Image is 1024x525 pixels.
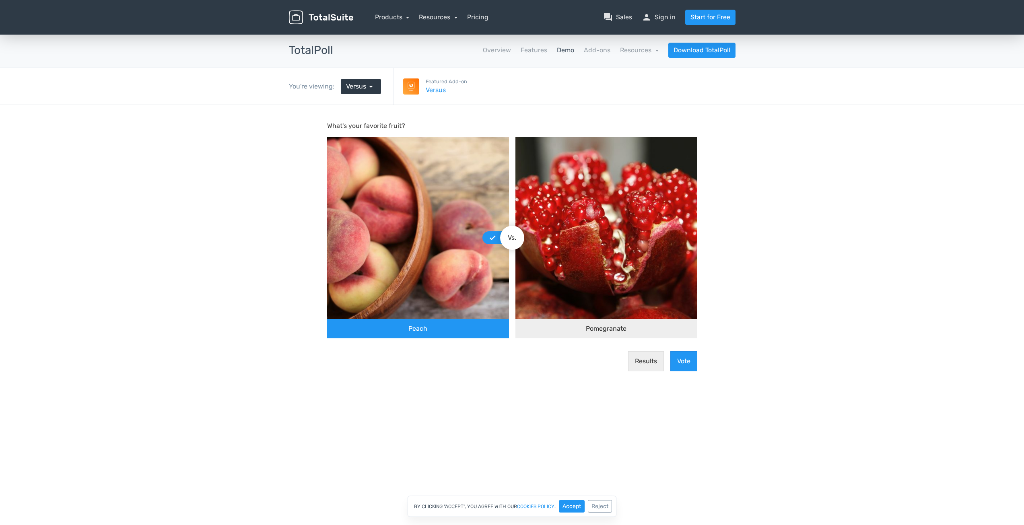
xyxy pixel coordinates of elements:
[515,32,697,214] img: pomegranate-196800_1920-500x500.jpg
[467,12,488,22] a: Pricing
[586,219,626,229] span: Pomegranate
[670,246,697,266] button: Vote
[483,45,511,55] a: Overview
[620,46,659,54] a: Resources
[603,12,613,22] span: question_answer
[557,45,574,55] a: Demo
[521,45,547,55] a: Features
[517,504,554,509] a: cookies policy
[375,13,410,21] a: Products
[419,13,457,21] a: Resources
[642,12,651,22] span: person
[346,82,366,91] span: Versus
[588,500,612,513] button: Reject
[408,496,616,517] div: By clicking "Accept", you agree with our .
[327,16,697,26] p: What's your favorite fruit?
[366,82,376,91] span: arrow_drop_down
[403,78,419,95] img: Versus
[584,45,610,55] a: Add-ons
[408,219,427,229] span: Peach
[508,128,516,138] span: Vs.
[341,79,381,94] a: Versus arrow_drop_down
[603,12,632,22] a: question_answerSales
[559,500,585,513] button: Accept
[426,85,467,95] a: Versus
[668,43,736,58] a: Download TotalPoll
[289,10,353,25] img: TotalSuite for WordPress
[426,78,467,85] small: Featured Add-on
[289,82,341,91] div: You're viewing:
[642,12,676,22] a: personSign in
[327,32,509,214] img: peach-3314679_1920-500x500.jpg
[628,246,664,266] button: Results
[685,10,736,25] a: Start for Free
[289,44,333,57] h3: TotalPoll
